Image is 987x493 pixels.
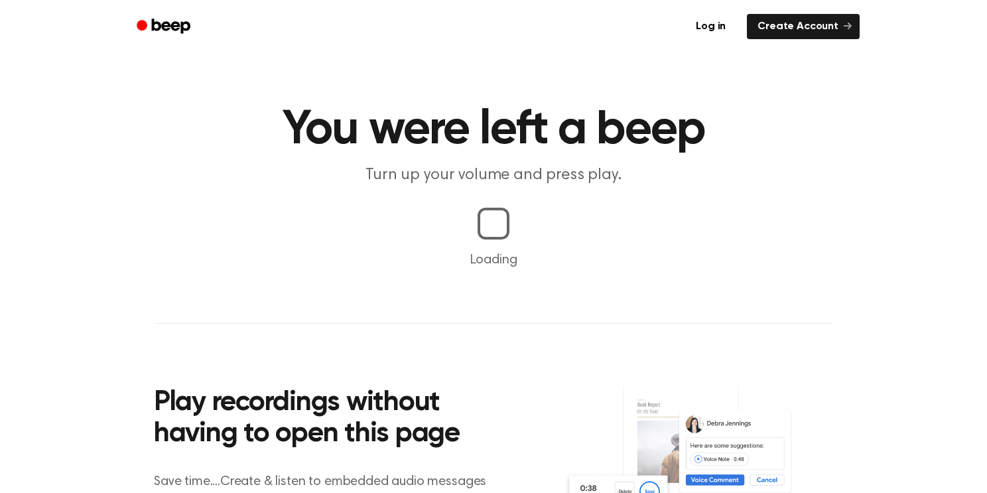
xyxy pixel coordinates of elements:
h2: Play recordings without having to open this page [154,387,511,451]
a: Create Account [747,14,860,39]
a: Beep [127,14,202,40]
p: Turn up your volume and press play. [239,165,748,186]
h1: You were left a beep [154,106,833,154]
p: Loading [16,250,971,270]
a: Log in [683,11,739,42]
